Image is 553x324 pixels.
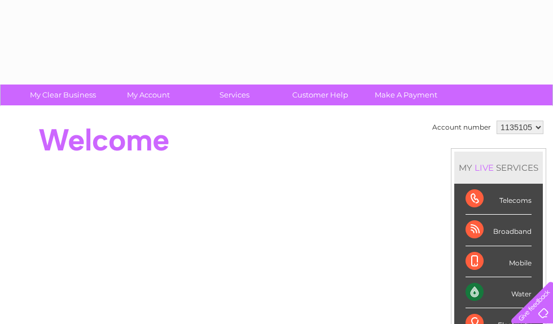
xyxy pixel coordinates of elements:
[466,246,532,277] div: Mobile
[466,215,532,246] div: Broadband
[16,85,109,105] a: My Clear Business
[102,85,195,105] a: My Account
[359,85,453,105] a: Make A Payment
[454,152,543,184] div: MY SERVICES
[188,85,281,105] a: Services
[472,162,496,173] div: LIVE
[429,118,494,137] td: Account number
[274,85,367,105] a: Customer Help
[466,277,532,308] div: Water
[466,184,532,215] div: Telecoms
